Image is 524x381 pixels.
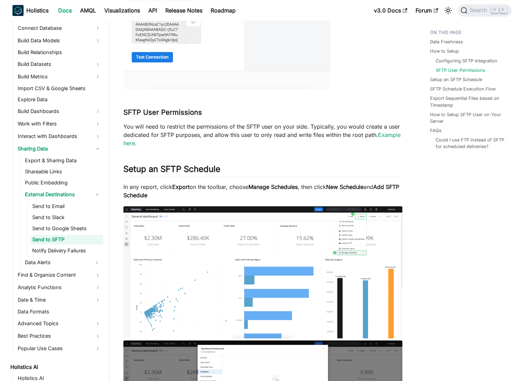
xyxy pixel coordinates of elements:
a: Release Notes [161,5,207,16]
a: Connect Database [16,23,103,34]
a: Send to Google Sheets [30,224,103,233]
a: Work with Filters [16,118,103,129]
a: Build Relationships [16,47,103,57]
a: Advanced Topics [16,318,103,329]
a: Data Alerts [23,257,91,268]
p: In any report, click on the toolbar, choose , then click and [123,183,402,199]
span: Search [468,7,491,14]
a: Setup an SFTP Schedule [430,76,482,83]
button: Collapse sidebar category 'External Destinations' [91,189,103,200]
a: Holistics AI [8,362,103,372]
strong: New Schedule [326,183,364,190]
a: Notify Delivery Failures [30,246,103,256]
img: Holistics [12,5,24,16]
a: Interact with Dashboards [16,131,103,142]
a: Forum [411,5,442,16]
a: External Destinations [23,189,91,200]
h3: SFTP User Permissions [123,108,402,117]
a: SFTP Schedule Execution Flow [430,86,496,92]
a: Configuring SFTP Integration [436,58,497,64]
a: Send to Slack [30,213,103,222]
a: API [144,5,161,16]
b: Holistics [26,6,49,15]
a: Analytic Functions [16,282,103,293]
a: Import CSV & Google Sheets [16,84,103,93]
a: Export Sequential Files based on Timestamp [430,95,507,108]
a: Data Formats [16,307,103,317]
button: Expand sidebar category 'Data Alerts' [91,257,103,268]
a: Best Practices [16,330,103,341]
a: Example here [123,131,401,147]
a: Build Metrics [16,71,103,82]
nav: Docs sidebar [6,21,110,381]
strong: Add SFTP Schedule [123,183,399,199]
button: Search (Command+K) [458,4,512,17]
a: Docs [54,5,76,16]
strong: Manage Schedules [248,183,298,190]
a: Explore Data [16,95,103,104]
kbd: K [500,7,507,13]
a: Sharing Data [16,143,103,154]
a: Shareable Links [23,167,103,176]
a: How to Setup SFTP User on Your Server [430,111,507,124]
a: Visualizations [100,5,144,16]
a: Could I use FTP instead of SFTP for scheduled deliveries? [436,137,505,150]
a: Build Data Models [16,35,103,46]
a: Data Freshness [430,38,463,45]
kbd: ⌘ [491,7,498,13]
a: Roadmap [207,5,240,16]
a: Find & Organize Content [16,269,103,280]
a: AMQL [76,5,100,16]
a: Date & Time [16,294,103,305]
a: Export & Sharing Data [23,156,103,165]
a: Send to Email [30,201,103,211]
a: Popular Use Cases [16,343,103,354]
a: Send to SFTP [30,235,103,244]
h2: Setup an SFTP Schedule [123,164,402,177]
a: HolisticsHolistics [12,5,49,16]
a: SFTP User Permissions [436,67,485,73]
a: FAQs [430,127,442,134]
a: Build Datasets [16,59,103,70]
a: v3.0 Docs [370,5,411,16]
a: Public Embedding [23,178,103,188]
a: Build Dashboards [16,106,103,117]
strong: Export [172,183,190,190]
p: You will need to restrict the permissions of the SFTP user on your side. Typically, you would cre... [123,122,402,147]
a: How to Setup [430,48,459,54]
button: Switch between dark and light mode (currently light mode) [443,5,454,16]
